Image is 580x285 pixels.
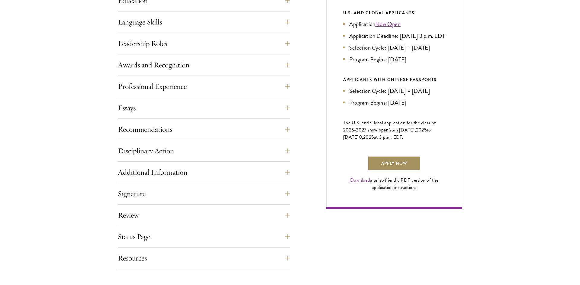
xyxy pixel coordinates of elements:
button: Awards and Recognition [118,58,290,72]
li: Application [343,20,445,28]
button: Status Page [118,229,290,244]
span: The U.S. and Global application for the class of 202 [343,119,436,134]
span: 0 [359,134,362,141]
span: to [DATE] [343,126,431,141]
button: Review [118,208,290,222]
span: -202 [354,126,364,134]
li: Selection Cycle: [DATE] – [DATE] [343,86,445,95]
a: Download [350,177,370,184]
span: now open [369,126,388,133]
button: Essays [118,101,290,115]
span: 7 [364,126,366,134]
span: 202 [416,126,424,134]
button: Signature [118,186,290,201]
span: is [366,126,369,134]
a: Now Open [375,20,401,28]
div: U.S. and Global Applicants [343,9,445,17]
button: Additional Information [118,165,290,180]
span: 5 [371,134,374,141]
div: APPLICANTS WITH CHINESE PASSPORTS [343,76,445,83]
button: Leadership Roles [118,36,290,51]
button: Disciplinary Action [118,144,290,158]
span: at 3 p.m. EDT. [374,134,404,141]
span: , [362,134,363,141]
li: Application Deadline: [DATE] 3 p.m. EDT [343,31,445,40]
span: 6 [351,126,354,134]
li: Program Begins: [DATE] [343,55,445,64]
span: from [DATE], [388,126,416,134]
span: 5 [424,126,427,134]
button: Resources [118,251,290,265]
li: Selection Cycle: [DATE] – [DATE] [343,43,445,52]
button: Language Skills [118,15,290,29]
span: 202 [363,134,371,141]
a: Apply Now [368,156,421,170]
div: a print-friendly PDF version of the application instructions [343,177,445,191]
li: Program Begins: [DATE] [343,98,445,107]
button: Professional Experience [118,79,290,94]
button: Recommendations [118,122,290,137]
